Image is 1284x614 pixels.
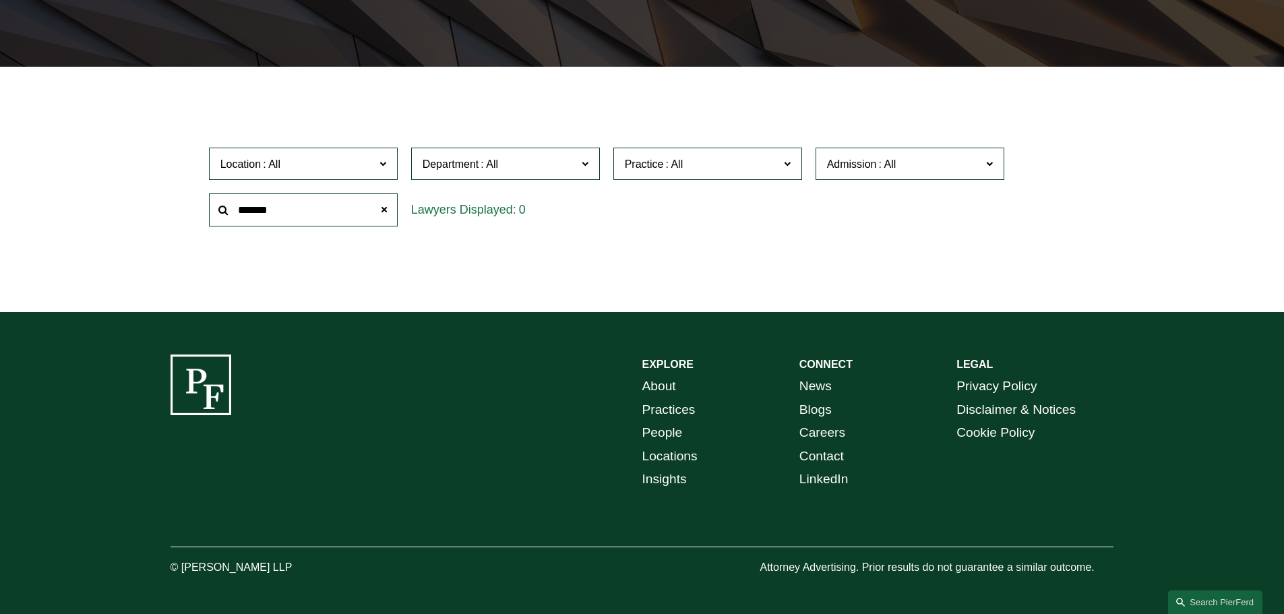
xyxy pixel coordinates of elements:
a: Search this site [1168,590,1262,614]
a: Blogs [799,398,832,422]
a: Practices [642,398,696,422]
span: Department [423,158,479,170]
span: Practice [625,158,664,170]
span: Location [220,158,262,170]
a: Disclaimer & Notices [956,398,1076,422]
a: News [799,375,832,398]
a: Careers [799,421,845,445]
a: Cookie Policy [956,421,1035,445]
strong: CONNECT [799,359,853,370]
a: People [642,421,683,445]
span: Admission [827,158,877,170]
a: Locations [642,445,698,468]
p: Attorney Advertising. Prior results do not guarantee a similar outcome. [760,558,1113,578]
a: Contact [799,445,844,468]
a: Privacy Policy [956,375,1037,398]
p: © [PERSON_NAME] LLP [171,558,367,578]
strong: EXPLORE [642,359,694,370]
a: LinkedIn [799,468,849,491]
a: Insights [642,468,687,491]
strong: LEGAL [956,359,993,370]
a: About [642,375,676,398]
span: 0 [519,203,526,216]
